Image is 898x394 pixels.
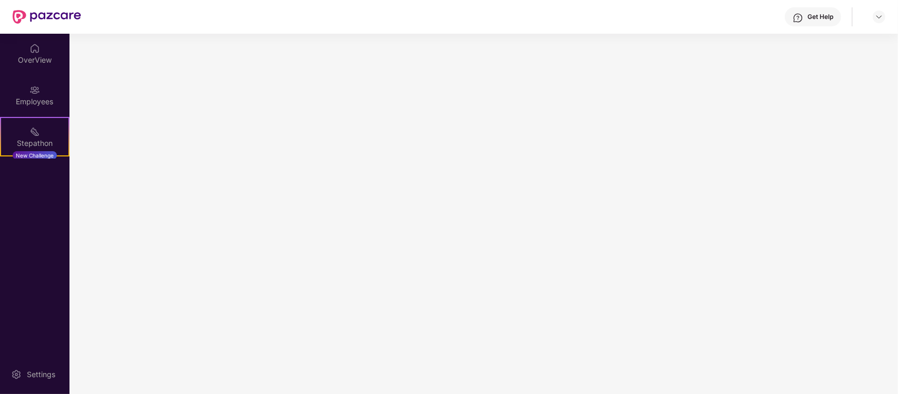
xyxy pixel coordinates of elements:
img: svg+xml;base64,PHN2ZyBpZD0iSGVscC0zMngzMiIgeG1sbnM9Imh0dHA6Ly93d3cudzMub3JnLzIwMDAvc3ZnIiB3aWR0aD... [793,13,803,23]
img: svg+xml;base64,PHN2ZyBpZD0iU2V0dGluZy0yMHgyMCIgeG1sbnM9Imh0dHA6Ly93d3cudzMub3JnLzIwMDAvc3ZnIiB3aW... [11,369,22,380]
img: New Pazcare Logo [13,10,81,24]
div: Stepathon [1,138,68,149]
img: svg+xml;base64,PHN2ZyB4bWxucz0iaHR0cDovL3d3dy53My5vcmcvMjAwMC9zdmciIHdpZHRoPSIyMSIgaGVpZ2h0PSIyMC... [29,126,40,137]
img: svg+xml;base64,PHN2ZyBpZD0iSG9tZSIgeG1sbnM9Imh0dHA6Ly93d3cudzMub3JnLzIwMDAvc3ZnIiB3aWR0aD0iMjAiIG... [29,43,40,54]
img: svg+xml;base64,PHN2ZyBpZD0iRW1wbG95ZWVzIiB4bWxucz0iaHR0cDovL3d3dy53My5vcmcvMjAwMC9zdmciIHdpZHRoPS... [29,85,40,95]
div: Get Help [807,13,833,21]
div: New Challenge [13,151,57,160]
div: Settings [24,369,58,380]
img: svg+xml;base64,PHN2ZyBpZD0iRHJvcGRvd24tMzJ4MzIiIHhtbG5zPSJodHRwOi8vd3d3LnczLm9yZy8yMDAwL3N2ZyIgd2... [875,13,883,21]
